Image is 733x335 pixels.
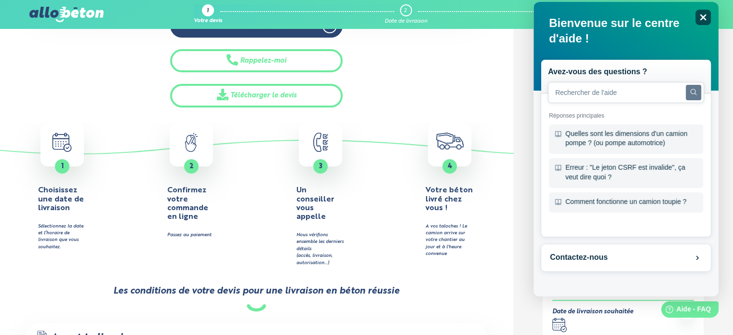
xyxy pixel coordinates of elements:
img: allobéton [29,7,104,22]
a: 2 Confirmez votre commande en ligne Passez au paiement [129,123,253,239]
div: Votre devis [194,18,222,25]
iframe: Help widget [533,2,719,296]
button: Rappelez-moi [170,49,343,73]
div: 1 [207,8,209,14]
div: Nous vérifions ensemble les derniers détails (accès, livraison, autorisation…) [296,232,345,267]
a: Télécharger le devis [170,84,343,107]
iframe: Help widget launcher [647,297,722,324]
h4: Votre béton livré chez vous ! [426,186,474,213]
div: Sélectionnez la date et l’horaire de livraison que vous souhaitez. [38,223,86,251]
span: 4 [448,163,452,170]
span: 1 [61,163,64,170]
h4: Un conseiller vous appelle [296,186,345,222]
div: Date de livraison [385,18,427,25]
button: 3 Un conseiller vous appelle Nous vérifions ensemble les derniers détails(accès, livraison, autor... [258,123,383,267]
span: 3 [319,163,322,170]
img: truck.c7a9816ed8b9b1312949.png [436,133,464,149]
span: 2 [189,163,194,170]
a: 2 Date de livraison [385,4,427,25]
a: 1 Votre devis [194,4,222,25]
div: Les conditions de votre devis pour une livraison en béton réussie [113,286,400,296]
h4: Choisissez une date de livraison [38,186,86,213]
div: 2 [404,8,407,14]
div: Passez au paiement [167,232,215,239]
div: Date de livraison souhaitée [552,308,633,316]
div: A vos taloches ! Le camion arrive sur votre chantier au jour et à l'heure convenue [426,223,474,258]
h4: Confirmez votre commande en ligne [167,186,215,222]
